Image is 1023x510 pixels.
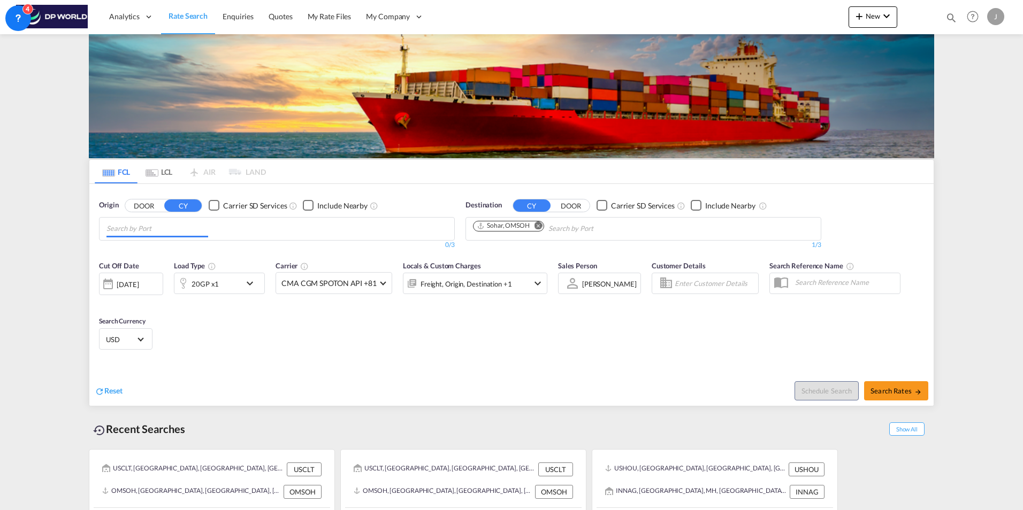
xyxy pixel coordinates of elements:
[987,8,1004,25] div: J
[105,331,147,347] md-select: Select Currency: $ USDUnited States Dollar
[104,386,123,395] span: Reset
[174,273,265,294] div: 20GP x1icon-chevron-down
[169,11,208,20] span: Rate Search
[558,261,597,270] span: Sales Person
[99,200,118,211] span: Origin
[308,12,352,21] span: My Rate Files
[465,200,502,211] span: Destination
[675,275,755,291] input: Enter Customer Details
[535,485,573,499] div: OMSOH
[99,241,455,250] div: 0/3
[964,7,982,26] span: Help
[605,462,786,476] div: USHOU, Houston, TX, United States, North America, Americas
[581,276,638,291] md-select: Sales Person: Joe Estrada
[95,387,104,396] md-icon: icon-refresh
[95,160,138,183] md-tab-item: FCL
[795,381,859,400] button: Note: By default Schedule search will only considerorigin ports, destination ports and cut off da...
[102,485,281,499] div: OMSOH, Sohar, Oman, Middle East, Middle East
[846,262,854,271] md-icon: Your search will be saved by the below given name
[513,199,551,212] button: CY
[303,200,368,211] md-checkbox: Checkbox No Ink
[366,11,410,22] span: My Company
[192,276,219,291] div: 20GP x1
[89,417,189,441] div: Recent Searches
[652,261,706,270] span: Customer Details
[759,202,767,210] md-icon: Unchecked: Ignores neighbouring ports when fetching rates.Checked : Includes neighbouring ports w...
[243,277,262,290] md-icon: icon-chevron-down
[287,462,322,476] div: USCLT
[99,273,163,295] div: [DATE]
[790,274,900,290] input: Search Reference Name
[164,199,202,212] button: CY
[964,7,987,27] div: Help
[864,381,928,400] button: Search Ratesicon-arrow-right
[284,485,322,499] div: OMSOH
[138,160,180,183] md-tab-item: LCL
[789,462,824,476] div: USHOU
[105,218,212,237] md-chips-wrap: Chips container with autocompletion. Enter the text area, type text to search, and then use the u...
[528,221,544,232] button: Remove
[95,385,123,397] div: icon-refreshReset
[691,200,755,211] md-checkbox: Checkbox No Ink
[421,276,512,291] div: Freight Origin Destination Factory Stuffing
[99,294,107,308] md-datepicker: Select
[945,12,957,28] div: icon-magnify
[370,202,378,210] md-icon: Unchecked: Ignores neighbouring ports when fetching rates.Checked : Includes neighbouring ports w...
[582,280,637,288] div: [PERSON_NAME]
[16,5,88,29] img: c08ca190194411f088ed0f3ba295208c.png
[597,200,675,211] md-checkbox: Checkbox No Ink
[317,200,368,211] div: Include Nearby
[477,221,532,230] div: Press delete to remove this chip.
[276,261,309,270] span: Carrier
[769,261,854,270] span: Search Reference Name
[106,220,208,237] input: Chips input.
[849,6,897,28] button: icon-plus 400-fgNewicon-chevron-down
[102,462,284,476] div: USCLT, Charlotte, NC, United States, North America, Americas
[208,262,216,271] md-icon: icon-information-outline
[109,11,140,22] span: Analytics
[531,277,544,290] md-icon: icon-chevron-down
[538,462,573,476] div: USCLT
[477,221,530,230] div: Sohar, OMSOH
[99,261,139,270] span: Cut Off Date
[945,12,957,24] md-icon: icon-magnify
[223,200,287,211] div: Carrier SD Services
[93,424,106,437] md-icon: icon-backup-restore
[281,278,377,289] span: CMA CGM SPOTON API +81
[790,485,824,499] div: INNAG
[605,485,787,499] div: INNAG, Nagpur, MH, India, Indian Subcontinent, Asia Pacific
[853,10,866,22] md-icon: icon-plus 400-fg
[106,335,136,344] span: USD
[174,261,216,270] span: Load Type
[125,199,163,212] button: DOOR
[209,200,287,211] md-checkbox: Checkbox No Ink
[705,200,755,211] div: Include Nearby
[354,462,536,476] div: USCLT, Charlotte, NC, United States, North America, Americas
[403,261,481,270] span: Locals & Custom Charges
[552,199,590,212] button: DOOR
[871,387,922,395] span: Search Rates
[677,202,685,210] md-icon: Unchecked: Search for CY (Container Yard) services for all selected carriers.Checked : Search for...
[548,220,650,237] input: Chips input.
[95,160,266,183] md-pagination-wrapper: Use the left and right arrow keys to navigate between tabs
[465,241,821,250] div: 1/3
[99,317,146,325] span: Search Currency
[880,10,893,22] md-icon: icon-chevron-down
[89,184,934,406] div: OriginDOOR CY Checkbox No InkUnchecked: Search for CY (Container Yard) services for all selected ...
[354,485,532,499] div: OMSOH, Sohar, Oman, Middle East, Middle East
[289,202,297,210] md-icon: Unchecked: Search for CY (Container Yard) services for all selected carriers.Checked : Search for...
[117,280,139,289] div: [DATE]
[914,388,922,396] md-icon: icon-arrow-right
[853,12,893,20] span: New
[889,422,925,436] span: Show All
[269,12,292,21] span: Quotes
[611,200,675,211] div: Carrier SD Services
[403,273,547,294] div: Freight Origin Destination Factory Stuffingicon-chevron-down
[300,262,309,271] md-icon: The selected Trucker/Carrierwill be displayed in the rate results If the rates are from another f...
[89,34,934,158] img: LCL+%26+FCL+BACKGROUND.png
[223,12,254,21] span: Enquiries
[471,218,654,237] md-chips-wrap: Chips container. Use arrow keys to select chips.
